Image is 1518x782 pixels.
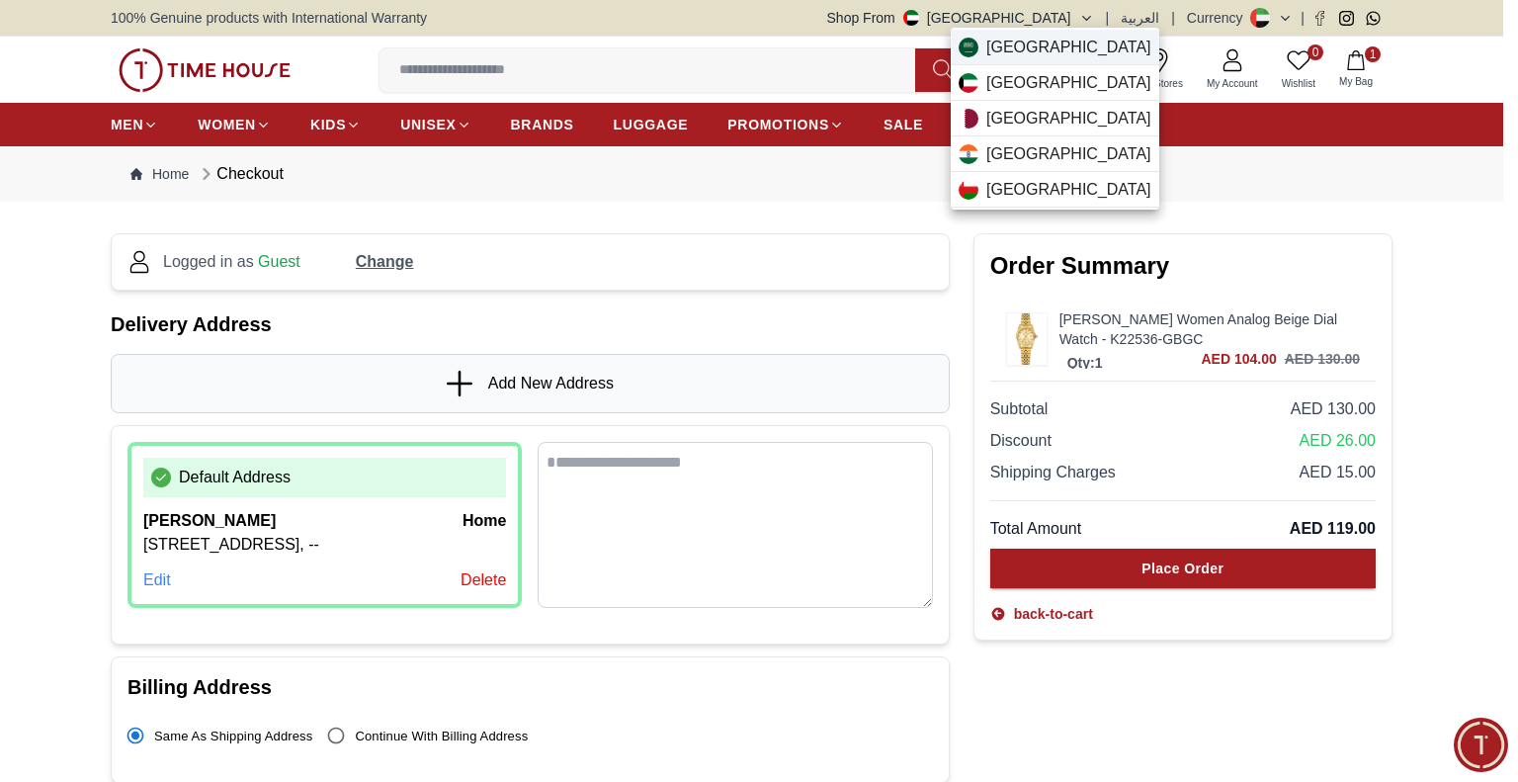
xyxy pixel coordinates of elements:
img: Saudi Arabia [959,38,978,57]
span: [GEOGRAPHIC_DATA] [986,142,1151,166]
div: Chat Widget [1454,718,1508,772]
span: [GEOGRAPHIC_DATA] [986,36,1151,59]
img: India [959,144,978,164]
span: [GEOGRAPHIC_DATA] [986,107,1151,130]
span: [GEOGRAPHIC_DATA] [986,178,1151,202]
img: Qatar [959,109,978,129]
img: Oman [959,180,978,200]
span: [GEOGRAPHIC_DATA] [986,71,1151,95]
img: Kuwait [959,73,978,93]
